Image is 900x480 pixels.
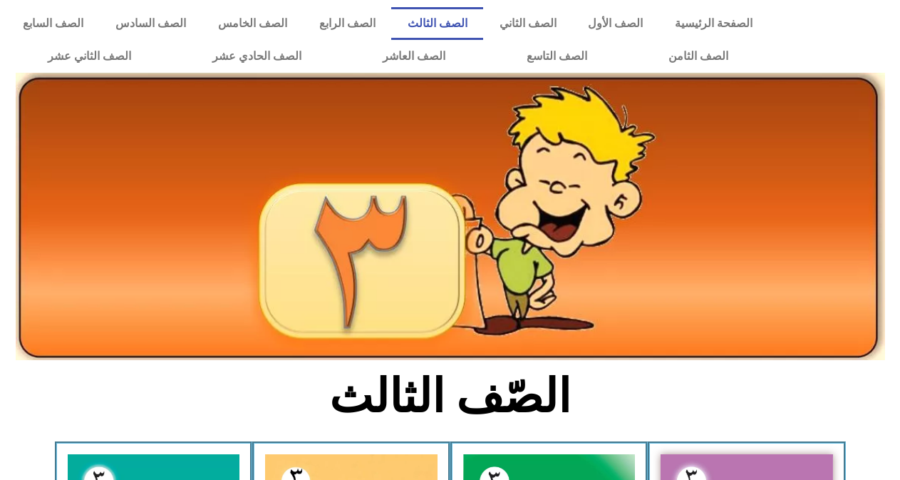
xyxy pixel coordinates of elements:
a: الصفحة الرئيسية [659,7,769,40]
a: الصف الرابع [304,7,392,40]
a: الصف الثالث [391,7,483,40]
a: الصف العاشر [342,40,486,73]
a: الصف السابع [7,7,100,40]
a: الصف الأول [572,7,659,40]
a: الصف الثاني [483,7,572,40]
a: الصف السادس [100,7,202,40]
a: الصف التاسع [486,40,628,73]
a: الصف الثاني عشر [7,40,172,73]
h2: الصّف الثالث [214,369,686,424]
a: الصف الحادي عشر [172,40,342,73]
a: الصف الخامس [202,7,304,40]
a: الصف الثامن [628,40,769,73]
